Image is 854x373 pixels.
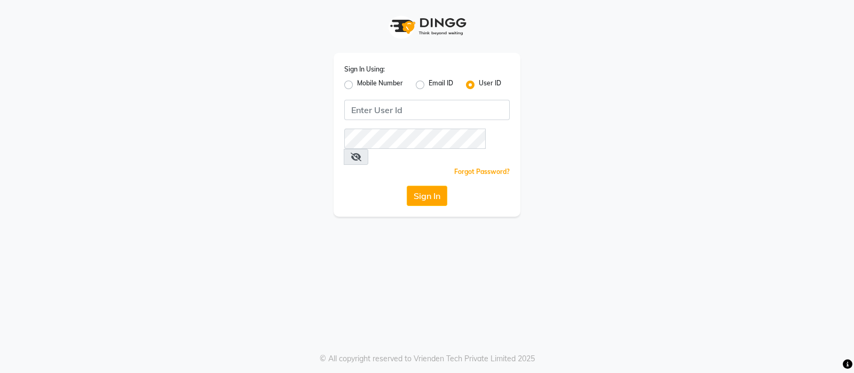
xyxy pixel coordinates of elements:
label: Email ID [429,78,453,91]
a: Forgot Password? [454,168,510,176]
label: Sign In Using: [344,65,385,74]
input: Username [344,129,486,149]
img: logo1.svg [384,11,470,42]
label: User ID [479,78,501,91]
label: Mobile Number [357,78,403,91]
input: Username [344,100,510,120]
button: Sign In [407,186,447,206]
